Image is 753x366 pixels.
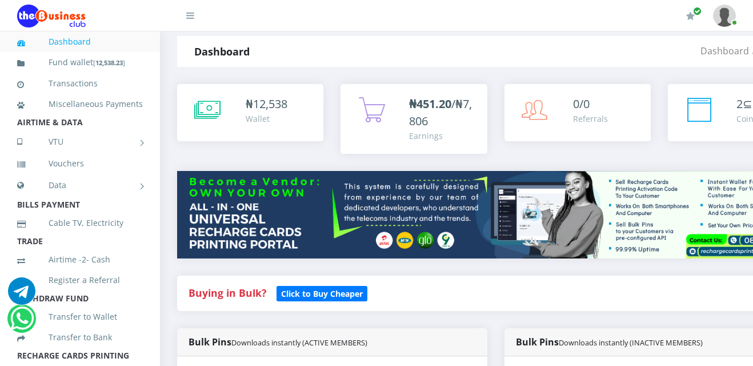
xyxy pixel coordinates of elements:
a: Register a Referral [17,267,143,293]
a: Dashboard [700,45,749,57]
a: Transactions [17,70,143,97]
div: ₦ [246,96,287,113]
span: Renew/Upgrade Subscription [693,7,702,15]
small: Downloads instantly (ACTIVE MEMBERS) [231,337,367,348]
strong: Bulk Pins [189,336,367,348]
b: ₦451.20 [409,96,451,112]
a: Cable TV, Electricity [17,210,143,236]
img: User [713,5,736,27]
span: 0/0 [573,96,590,112]
strong: Bulk Pins [516,336,703,348]
a: ₦12,538 Wallet [177,84,323,141]
a: Fund wallet[12,538.23] [17,49,143,76]
span: 12,538 [253,96,287,112]
img: Logo [17,5,86,27]
span: 2 [736,96,743,112]
i: Renew/Upgrade Subscription [686,11,695,21]
strong: Dashboard [194,45,250,58]
small: Downloads instantly (INACTIVE MEMBERS) [559,337,703,348]
a: Data [17,171,143,200]
a: Vouchers [17,150,143,177]
div: Wallet [246,113,287,125]
strong: Buying in Bulk? [189,286,266,300]
a: VTU [17,128,143,156]
a: Chat for support [8,286,35,305]
a: Airtime -2- Cash [17,246,143,273]
a: Click to Buy Cheaper [277,286,367,300]
a: Transfer to Wallet [17,304,143,330]
a: Miscellaneous Payments [17,91,143,117]
a: Chat for support [10,313,34,332]
small: [ ] [93,58,125,67]
a: Transfer to Bank [17,324,143,351]
b: 12,538.23 [95,58,123,67]
div: Referrals [573,113,608,125]
a: Dashboard [17,29,143,55]
a: 0/0 Referrals [504,84,651,141]
div: Earnings [409,130,475,142]
span: /₦7,806 [409,96,472,129]
a: ₦451.20/₦7,806 Earnings [341,84,487,154]
b: Click to Buy Cheaper [281,288,363,299]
